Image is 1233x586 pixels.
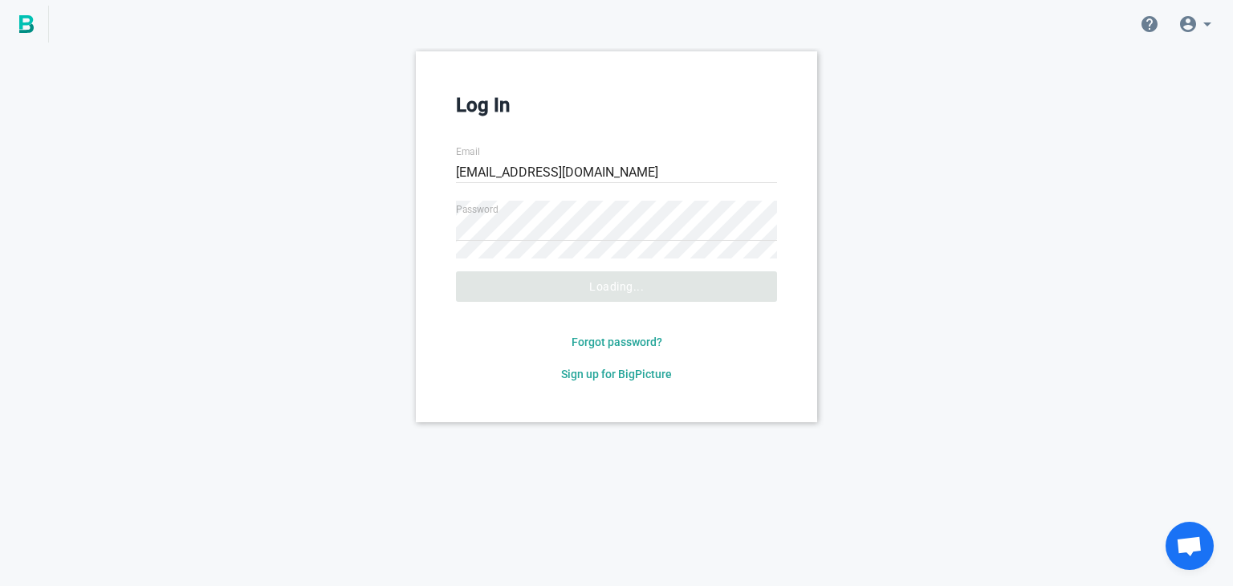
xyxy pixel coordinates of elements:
[572,336,662,348] span: Forgot password?
[456,271,777,302] button: Loading...
[561,368,672,380] span: Sign up for BigPicture
[19,15,34,33] img: BigPicture.io
[456,92,777,119] h3: Log In
[1166,522,1214,570] a: Mở cuộc trò chuyện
